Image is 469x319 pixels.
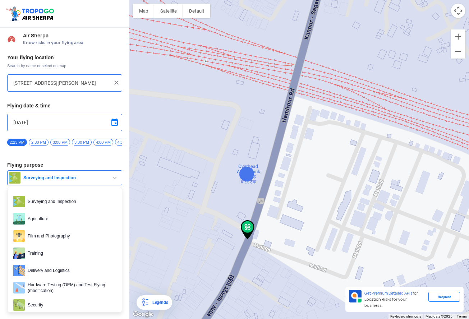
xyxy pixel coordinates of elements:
span: 3:30 PM [72,139,92,146]
button: Surveying and Inspection [7,170,122,185]
button: Keyboard shortcuts [390,314,421,319]
img: security.png [13,299,25,311]
span: Delivery and Logistics [25,265,116,276]
img: Risk Scores [7,34,16,43]
span: Hardware Testing (OEM) and Test Flying (modification) [25,282,116,293]
a: Terms [457,314,467,318]
img: ic_tgdronemaps.svg [5,5,56,22]
span: 2:23 PM [7,139,27,146]
span: Film and Photography [25,230,116,242]
input: Select Date [13,118,116,127]
span: Surveying and Inspection [20,175,110,181]
span: Air Sherpa [23,33,122,38]
button: Show satellite imagery [154,4,183,18]
h3: Flying purpose [7,162,122,167]
button: Show street map [133,4,154,18]
img: training.png [13,248,25,259]
img: agri.png [13,213,25,225]
span: 4:30 PM [115,139,135,146]
span: Get Premium Detailed APIs [364,291,413,296]
input: Search your flying location [13,79,111,87]
span: Security [25,299,116,311]
span: Know risks in your flying area [23,40,122,46]
img: Google [131,310,155,319]
button: Zoom out [451,44,465,59]
div: Request [428,292,460,302]
img: delivery.png [13,265,25,276]
img: Legends [141,298,150,307]
h3: Flying date & time [7,103,122,108]
span: Agriculture [25,213,116,225]
span: Search by name or select on map [7,63,122,69]
span: Surveying and Inspection [25,196,116,207]
h3: Your flying location [7,55,122,60]
a: Open this area in Google Maps (opens a new window) [131,310,155,319]
span: 3:00 PM [50,139,70,146]
button: Zoom in [451,29,465,44]
img: Premium APIs [349,290,362,302]
img: ic_hardwaretesting.png [13,282,25,293]
span: Training [25,248,116,259]
img: survey.png [13,196,25,207]
span: Map data ©2025 [426,314,452,318]
ul: Surveying and Inspection [7,187,122,313]
img: survey.png [9,172,20,184]
span: 2:30 PM [29,139,49,146]
img: ic_close.png [113,79,120,86]
img: film.png [13,230,25,242]
div: for Location Risks for your business. [362,290,428,309]
button: Map camera controls [451,4,465,18]
span: 4:00 PM [93,139,113,146]
div: Legends [150,298,168,307]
